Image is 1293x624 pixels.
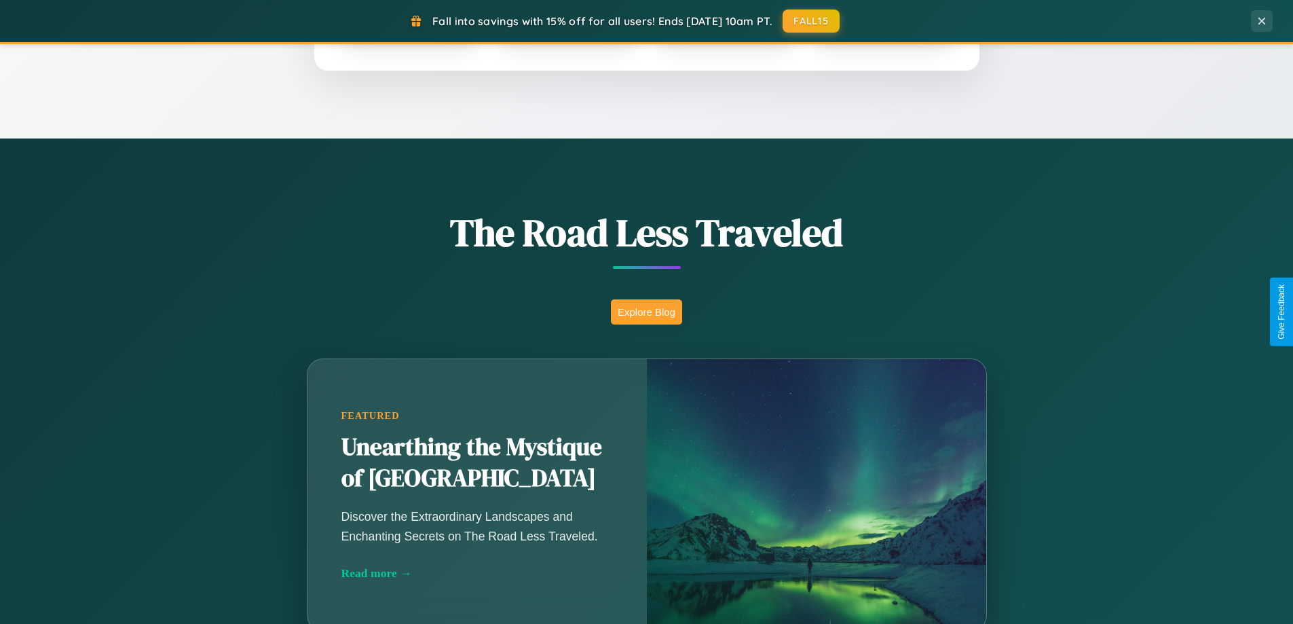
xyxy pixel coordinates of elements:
h2: Unearthing the Mystique of [GEOGRAPHIC_DATA] [341,432,613,494]
p: Discover the Extraordinary Landscapes and Enchanting Secrets on The Road Less Traveled. [341,507,613,545]
span: Fall into savings with 15% off for all users! Ends [DATE] 10am PT. [432,14,772,28]
button: Explore Blog [611,299,682,325]
div: Featured [341,410,613,422]
div: Read more → [341,566,613,581]
div: Give Feedback [1277,285,1286,339]
h1: The Road Less Traveled [240,206,1054,259]
button: FALL15 [783,10,840,33]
